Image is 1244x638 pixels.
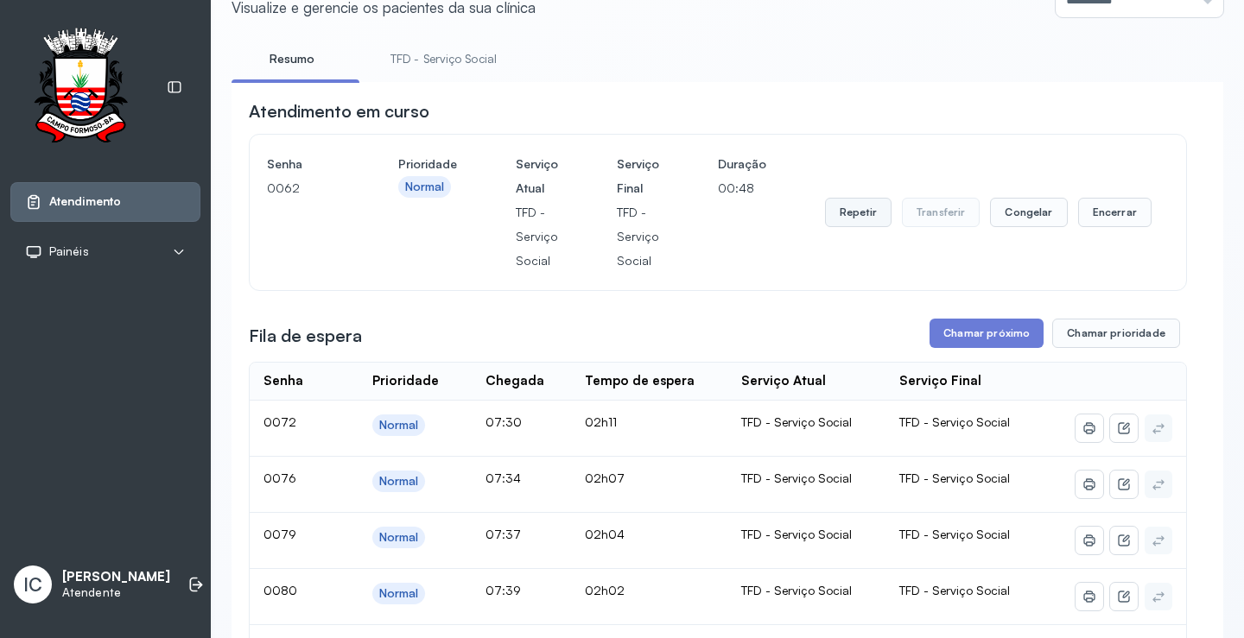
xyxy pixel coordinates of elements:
[263,471,296,485] span: 0076
[232,45,352,73] a: Resumo
[373,45,514,73] a: TFD - Serviço Social
[902,198,981,227] button: Transferir
[486,527,521,541] span: 07:37
[249,324,362,348] h3: Fila de espera
[1052,319,1180,348] button: Chamar prioridade
[585,527,625,541] span: 02h04
[486,583,521,597] span: 07:39
[62,569,170,585] p: [PERSON_NAME]
[741,373,826,389] div: Serviço Atual
[62,585,170,600] p: Atendente
[718,176,766,200] p: 00:48
[741,471,872,486] div: TFD - Serviço Social
[49,244,89,259] span: Painéis
[899,583,1010,597] span: TFD - Serviço Social
[899,471,1010,485] span: TFD - Serviço Social
[718,152,766,176] h4: Duração
[899,414,1010,429] span: TFD - Serviço Social
[617,200,659,273] p: TFD - Serviço Social
[930,319,1044,348] button: Chamar próximo
[18,28,143,148] img: Logotipo do estabelecimento
[1078,198,1152,227] button: Encerrar
[617,152,659,200] h4: Serviço Final
[741,527,872,542] div: TFD - Serviço Social
[899,373,981,389] div: Serviço Final
[405,180,445,194] div: Normal
[899,527,1010,541] span: TFD - Serviço Social
[516,200,558,273] p: TFD - Serviço Social
[486,471,521,485] span: 07:34
[585,414,617,429] span: 02h11
[516,152,558,200] h4: Serviço Atual
[585,471,625,485] span: 02h07
[263,527,296,541] span: 0079
[585,583,625,597] span: 02h02
[379,586,419,601] div: Normal
[25,193,186,211] a: Atendimento
[741,414,872,430] div: TFD - Serviço Social
[379,418,419,433] div: Normal
[267,176,340,200] p: 0062
[486,414,522,429] span: 07:30
[379,530,419,545] div: Normal
[249,99,429,123] h3: Atendimento em curso
[990,198,1067,227] button: Congelar
[398,152,457,176] h4: Prioridade
[585,373,695,389] div: Tempo de espera
[486,373,544,389] div: Chegada
[267,152,340,176] h4: Senha
[263,583,297,597] span: 0080
[49,194,121,209] span: Atendimento
[263,373,303,389] div: Senha
[825,198,892,227] button: Repetir
[372,373,439,389] div: Prioridade
[263,414,296,429] span: 0072
[379,474,419,489] div: Normal
[741,583,872,598] div: TFD - Serviço Social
